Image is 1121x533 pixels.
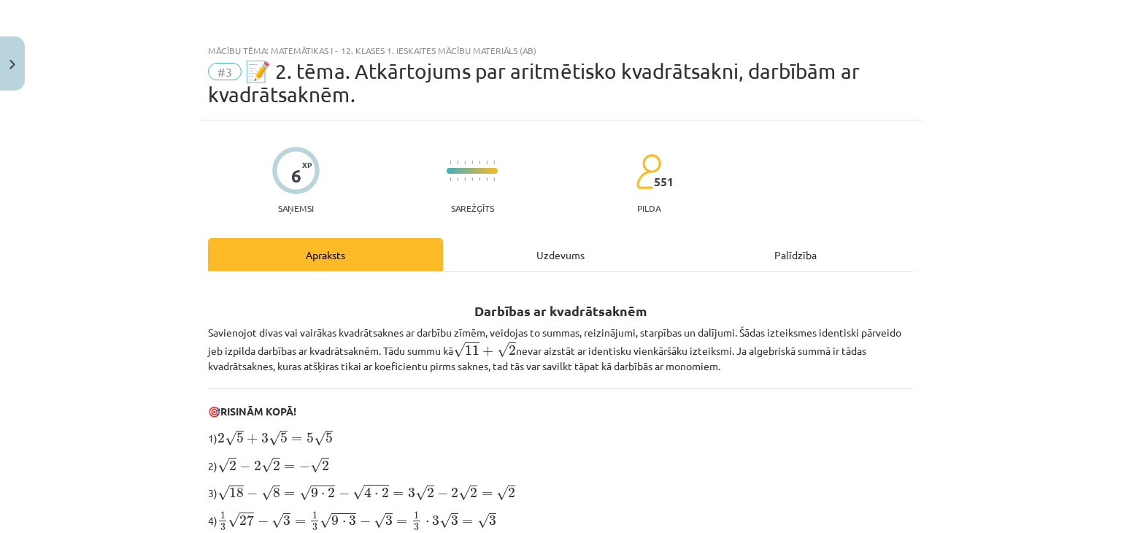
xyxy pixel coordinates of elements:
[637,203,660,213] p: pilda
[464,161,466,164] img: icon-short-line-57e1e144782c952c97e751825c79c345078a6d821885a25fce030b3d8c18986b.svg
[385,515,393,526] span: 3
[217,433,225,443] span: 2
[217,458,229,473] span: √
[291,166,301,186] div: 6
[271,513,283,529] span: √
[451,488,458,498] span: 2
[479,161,480,164] img: icon-short-line-57e1e144782c952c97e751825c79c345078a6d821885a25fce030b3d8c18986b.svg
[458,486,470,501] span: √
[229,488,244,498] span: 18
[414,512,419,519] span: 1
[654,175,674,188] span: 551
[299,461,310,472] span: −
[360,516,371,526] span: −
[451,515,458,526] span: 3
[236,433,244,443] span: 5
[283,515,290,526] span: 3
[208,510,913,532] p: 4)
[493,177,495,181] img: icon-short-line-57e1e144782c952c97e751825c79c345078a6d821885a25fce030b3d8c18986b.svg
[482,491,493,497] span: =
[220,524,226,531] span: 3
[208,404,913,419] p: 🎯
[261,486,273,501] span: √
[486,161,488,164] img: icon-short-line-57e1e144782c952c97e751825c79c345078a6d821885a25fce030b3d8c18986b.svg
[302,161,312,169] span: XP
[320,513,331,529] span: √
[307,433,314,443] span: 5
[471,161,473,164] img: icon-short-line-57e1e144782c952c97e751825c79c345078a6d821885a25fce030b3d8c18986b.svg
[457,161,458,164] img: icon-short-line-57e1e144782c952c97e751825c79c345078a6d821885a25fce030b3d8c18986b.svg
[314,431,325,446] span: √
[477,513,489,529] span: √
[247,488,258,499] span: −
[382,488,389,498] span: 2
[272,203,320,213] p: Saņemsi
[312,512,317,519] span: 1
[325,433,333,443] span: 5
[322,461,329,471] span: 2
[208,63,242,80] span: #3
[450,161,451,164] img: icon-short-line-57e1e144782c952c97e751825c79c345078a6d821885a25fce030b3d8c18986b.svg
[489,515,496,526] span: 3
[374,493,378,497] span: ⋅
[415,486,427,501] span: √
[310,458,322,473] span: √
[299,486,311,501] span: √
[450,177,451,181] img: icon-short-line-57e1e144782c952c97e751825c79c345078a6d821885a25fce030b3d8c18986b.svg
[217,486,229,501] span: √
[482,346,493,356] span: +
[312,524,317,531] span: 3
[443,238,678,271] div: Uzdevums
[208,45,913,55] div: Mācību tēma: Matemātikas i - 12. klases 1. ieskaites mācību materiāls (ab)
[678,238,913,271] div: Palīdzība
[261,433,269,443] span: 3
[229,461,236,471] span: 2
[311,488,318,498] span: 9
[497,342,509,358] span: √
[453,342,465,358] span: √
[393,491,404,497] span: =
[258,516,269,526] span: −
[451,203,494,213] p: Sarežģīts
[208,325,913,374] p: Savienojot divas vai vairākas kvadrātsaknes ar darbību zīmēm, veidojas to summas, reizinājumi, st...
[432,515,439,526] span: 3
[321,493,325,497] span: ⋅
[273,461,280,471] span: 2
[9,60,15,69] img: icon-close-lesson-0947bae3869378f0d4975bcd49f059093ad1ed9edebbc8119c70593378902aed.svg
[220,512,226,519] span: 1
[254,461,261,471] span: 2
[396,519,407,525] span: =
[247,434,258,444] span: +
[496,486,508,501] span: √
[239,461,250,472] span: −
[471,177,473,181] img: icon-short-line-57e1e144782c952c97e751825c79c345078a6d821885a25fce030b3d8c18986b.svg
[374,513,385,529] span: √
[364,487,371,498] span: 4
[353,485,364,500] span: √
[208,59,860,107] span: 📝 2. tēma. Atkārtojums par aritmētisko kvadrātsakni, darbībām ar kvadrātsaknēm.
[208,483,913,502] p: 3)
[280,433,288,443] span: 5
[261,458,273,473] span: √
[295,519,306,525] span: =
[474,302,647,319] b: Darbības ar kvadrātsaknēm
[328,488,335,498] span: 2
[465,345,479,356] span: 11
[470,488,477,498] span: 2
[462,519,473,525] span: =
[479,177,480,181] img: icon-short-line-57e1e144782c952c97e751825c79c345078a6d821885a25fce030b3d8c18986b.svg
[486,177,488,181] img: icon-short-line-57e1e144782c952c97e751825c79c345078a6d821885a25fce030b3d8c18986b.svg
[425,521,429,525] span: ⋅
[339,488,350,499] span: −
[427,488,434,498] span: 2
[284,491,295,497] span: =
[284,464,295,470] span: =
[349,515,356,526] span: 3
[208,428,913,447] p: 1)
[239,515,254,526] span: 27
[439,513,451,529] span: √
[220,404,296,418] b: RISINĀM KOPĀ!
[414,524,419,531] span: 3
[508,488,515,498] span: 2
[342,521,346,525] span: ⋅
